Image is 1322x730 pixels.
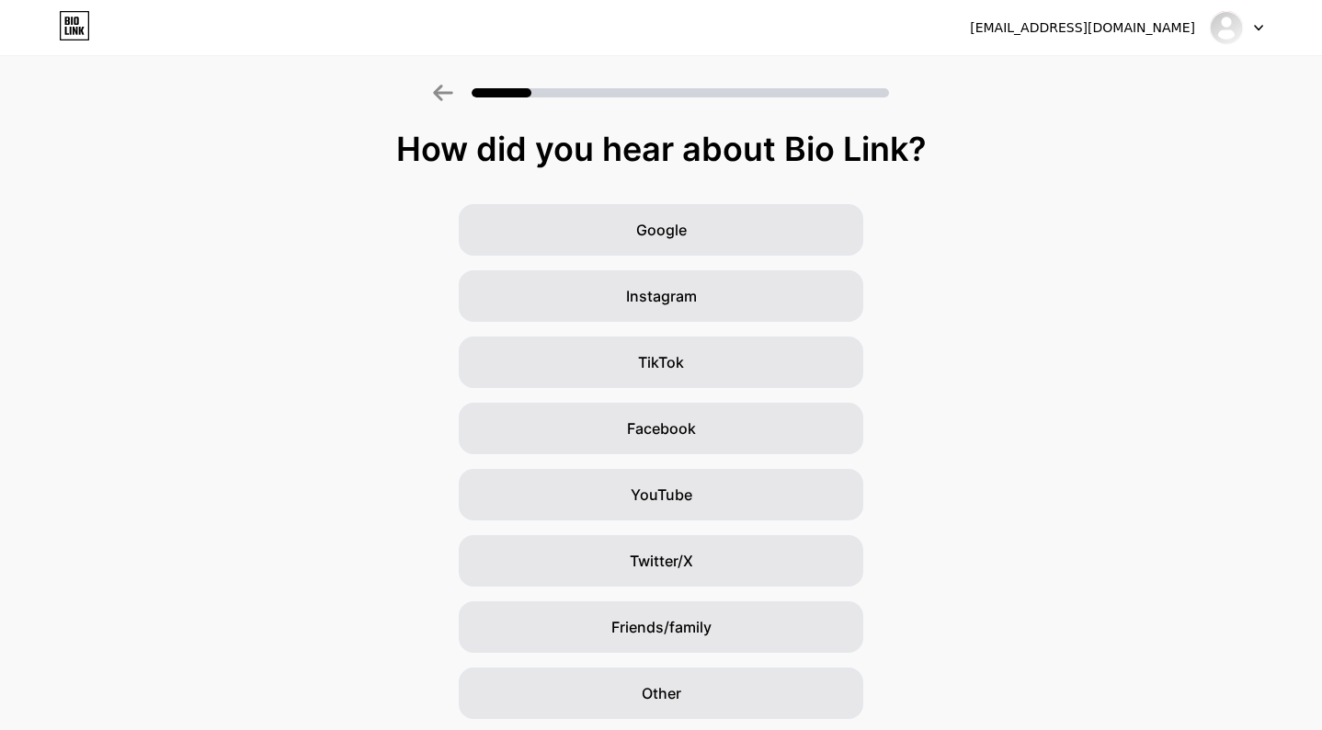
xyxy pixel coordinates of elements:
[1209,10,1244,45] img: Ana Escobar
[630,550,693,572] span: Twitter/X
[636,219,687,241] span: Google
[611,616,712,638] span: Friends/family
[626,285,697,307] span: Instagram
[642,682,681,704] span: Other
[627,417,696,439] span: Facebook
[638,351,684,373] span: TikTok
[631,484,692,506] span: YouTube
[970,18,1195,38] div: [EMAIL_ADDRESS][DOMAIN_NAME]
[9,131,1313,167] div: How did you hear about Bio Link?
